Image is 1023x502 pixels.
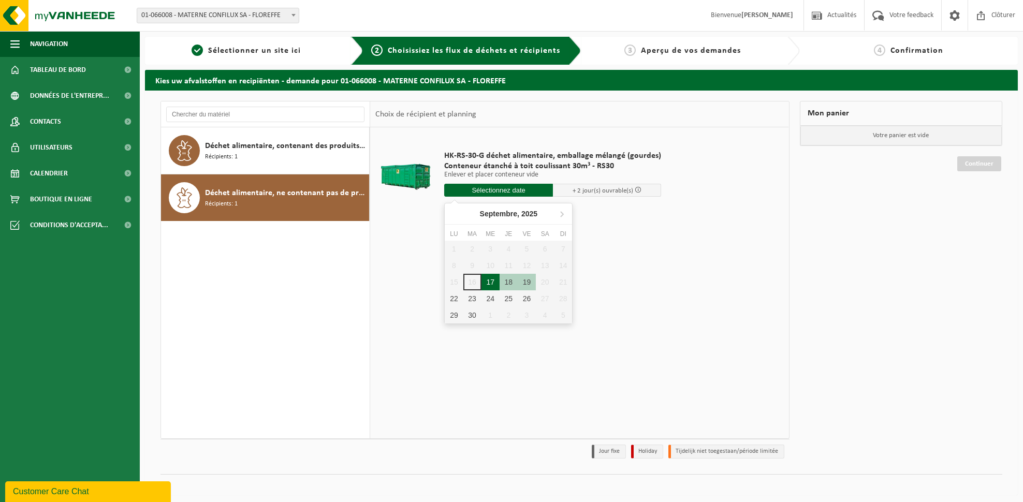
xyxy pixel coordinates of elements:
span: Contacts [30,109,61,135]
div: 3 [518,307,536,323]
div: Sa [536,229,554,239]
span: + 2 jour(s) ouvrable(s) [573,187,633,194]
span: Sélectionner un site ici [208,47,301,55]
div: 19 [518,274,536,290]
div: 23 [463,290,481,307]
div: 25 [500,290,518,307]
button: Déchet alimentaire, ne contenant pas de produits d'origine animale, emballage mélangé (excepté ve... [161,174,370,221]
input: Chercher du matériel [166,107,364,122]
div: Lu [445,229,463,239]
div: Me [481,229,500,239]
div: 26 [518,290,536,307]
div: Septembre, [476,205,542,222]
span: Données de l'entrepr... [30,83,109,109]
span: Récipients: 1 [205,199,238,209]
iframe: chat widget [5,479,173,502]
a: 1Sélectionner un site ici [150,45,343,57]
div: 17 [481,274,500,290]
span: Aperçu de vos demandes [641,47,741,55]
span: Tableau de bord [30,57,86,83]
input: Sélectionnez date [444,184,553,197]
span: Récipients: 1 [205,152,238,162]
span: 01-066008 - MATERNE CONFILUX SA - FLOREFFE [137,8,299,23]
i: 2025 [521,210,537,217]
li: Holiday [631,445,663,459]
div: 30 [463,307,481,323]
span: Utilisateurs [30,135,72,160]
span: Conditions d'accepta... [30,212,108,238]
span: Boutique en ligne [30,186,92,212]
div: 24 [481,290,500,307]
li: Tijdelijk niet toegestaan/période limitée [668,445,784,459]
div: Di [554,229,572,239]
div: Ve [518,229,536,239]
div: 22 [445,290,463,307]
span: Déchet alimentaire, ne contenant pas de produits d'origine animale, emballage mélangé (excepté ve... [205,187,367,199]
button: Déchet alimentaire, contenant des produits d'origine animale, emballage mélangé (sans verre), cat... [161,127,370,174]
span: 2 [371,45,383,56]
li: Jour fixe [592,445,626,459]
div: Mon panier [800,101,1003,126]
span: Déchet alimentaire, contenant des produits d'origine animale, emballage mélangé (sans verre), cat 3 [205,140,367,152]
p: Votre panier est vide [800,126,1002,145]
span: HK-RS-30-G déchet alimentaire, emballage mélangé (gourdes) [444,151,661,161]
span: 3 [624,45,636,56]
div: 18 [500,274,518,290]
p: Enlever et placer conteneur vide [444,171,661,179]
div: 29 [445,307,463,323]
h2: Kies uw afvalstoffen en recipiënten - demande pour 01-066008 - MATERNE CONFILUX SA - FLOREFFE [145,70,1018,90]
div: Ma [463,229,481,239]
span: Navigation [30,31,68,57]
span: Calendrier [30,160,68,186]
span: 4 [874,45,885,56]
span: Choisissiez les flux de déchets et récipients [388,47,560,55]
div: Je [500,229,518,239]
a: Continuer [957,156,1001,171]
div: 1 [481,307,500,323]
strong: [PERSON_NAME] [741,11,793,19]
div: 2 [500,307,518,323]
span: 1 [192,45,203,56]
div: Choix de récipient et planning [370,101,481,127]
span: Confirmation [890,47,943,55]
span: Conteneur étanché à toit coulissant 30m³ - RS30 [444,161,661,171]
